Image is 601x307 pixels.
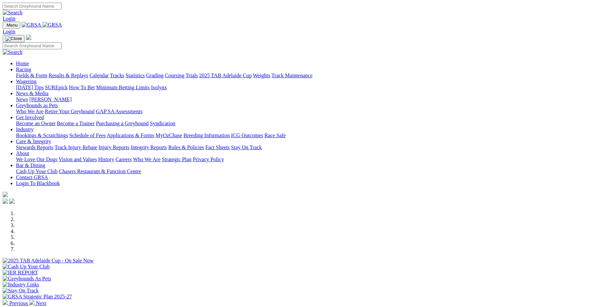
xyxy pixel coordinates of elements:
img: twitter.svg [9,198,15,204]
button: Toggle navigation [3,35,25,42]
a: Contact GRSA [16,174,48,180]
a: Fact Sheets [205,145,230,150]
img: Greyhounds As Pets [3,276,51,282]
a: Stay On Track [231,145,262,150]
img: Cash Up Your Club [3,264,50,270]
a: Previous [3,300,29,306]
span: Next [36,300,46,306]
img: logo-grsa-white.png [26,35,31,40]
img: chevron-right-pager-white.svg [29,300,35,305]
a: Become an Owner [16,121,56,126]
a: Applications & Forms [107,133,154,138]
a: Syndication [150,121,175,126]
a: Grading [146,73,164,78]
div: Wagering [16,85,598,91]
img: 2025 TAB Adelaide Cup - On Sale Now [3,258,94,264]
a: Who We Are [133,156,161,162]
a: Race Safe [264,133,286,138]
a: Retire Your Greyhound [45,109,95,114]
a: Strategic Plan [162,156,191,162]
a: Fields & Form [16,73,47,78]
a: Rules & Policies [168,145,204,150]
a: Industry [16,127,34,132]
input: Search [3,3,61,10]
a: GAP SA Assessments [96,109,143,114]
div: About [16,156,598,162]
div: Get Involved [16,121,598,127]
a: Integrity Reports [131,145,167,150]
div: Industry [16,133,598,139]
img: logo-grsa-white.png [3,192,8,197]
img: facebook.svg [3,198,8,204]
a: About [16,151,29,156]
input: Search [3,42,61,49]
div: Greyhounds as Pets [16,109,598,115]
a: Injury Reports [98,145,129,150]
span: Previous [9,300,28,306]
a: Careers [115,156,132,162]
a: Who We Are [16,109,44,114]
a: Tracks [110,73,124,78]
a: Schedule of Fees [69,133,105,138]
a: Breeding Information [183,133,230,138]
a: Isolynx [151,85,167,90]
a: Coursing [165,73,184,78]
a: Privacy Policy [193,156,224,162]
img: GRSA [22,22,41,28]
div: Care & Integrity [16,145,598,151]
a: Chasers Restaurant & Function Centre [59,168,141,174]
img: Search [3,10,23,16]
a: How To Bet [69,85,95,90]
a: Track Injury Rebate [55,145,97,150]
img: Stay On Track [3,288,39,294]
a: Track Maintenance [272,73,312,78]
div: Racing [16,73,598,79]
img: chevron-left-pager-white.svg [3,300,8,305]
a: Wagering [16,79,37,84]
a: Minimum Betting Limits [96,85,150,90]
a: News [16,97,28,102]
a: [DATE] Tips [16,85,44,90]
a: Login [3,29,15,34]
a: Get Involved [16,115,44,120]
a: Next [29,300,46,306]
a: Care & Integrity [16,139,51,144]
a: Greyhounds as Pets [16,103,58,108]
a: SUREpick [45,85,67,90]
img: Industry Links [3,282,39,288]
img: GRSA [43,22,62,28]
img: Close [5,36,22,41]
a: ICG Outcomes [231,133,263,138]
a: Become a Trainer [57,121,95,126]
a: Login [3,16,15,21]
a: History [98,156,114,162]
div: News & Media [16,97,598,103]
a: Bar & Dining [16,162,45,168]
a: Home [16,61,29,66]
a: Stewards Reports [16,145,53,150]
img: GRSA Strategic Plan 2025-27 [3,294,72,300]
a: MyOzChase [156,133,182,138]
div: Bar & Dining [16,168,598,174]
img: Search [3,49,23,55]
img: IER REPORT [3,270,38,276]
a: Statistics [126,73,145,78]
a: Purchasing a Greyhound [96,121,149,126]
a: 2025 TAB Adelaide Cup [199,73,252,78]
a: Vision and Values [59,156,97,162]
a: Bookings & Scratchings [16,133,68,138]
a: Racing [16,67,31,72]
a: Weights [253,73,270,78]
a: Cash Up Your Club [16,168,58,174]
a: Calendar [89,73,109,78]
a: News & Media [16,91,49,96]
a: [PERSON_NAME] [29,97,71,102]
a: Login To Blackbook [16,180,60,186]
a: Trials [185,73,198,78]
a: Results & Replays [49,73,88,78]
span: Menu [7,23,18,28]
a: We Love Our Dogs [16,156,57,162]
button: Toggle navigation [3,22,20,29]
